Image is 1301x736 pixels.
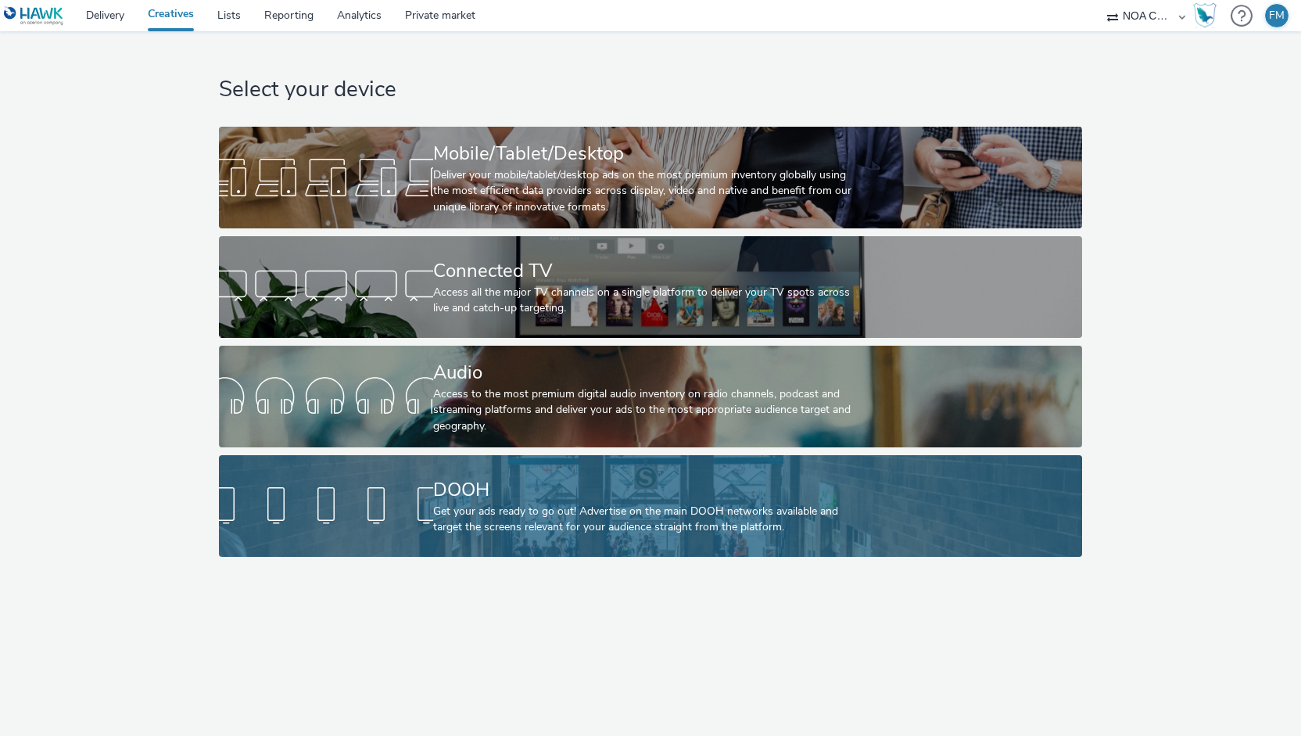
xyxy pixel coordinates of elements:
div: Mobile/Tablet/Desktop [433,140,862,167]
div: Get your ads ready to go out! Advertise on the main DOOH networks available and target the screen... [433,504,862,536]
a: Hawk Academy [1193,3,1223,28]
a: Connected TVAccess all the major TV channels on a single platform to deliver your TV spots across... [219,236,1083,338]
div: Deliver your mobile/tablet/desktop ads on the most premium inventory globally using the most effi... [433,167,862,215]
a: DOOHGet your ads ready to go out! Advertise on the main DOOH networks available and target the sc... [219,455,1083,557]
a: Mobile/Tablet/DesktopDeliver your mobile/tablet/desktop ads on the most premium inventory globall... [219,127,1083,228]
img: undefined Logo [4,6,64,26]
div: Access all the major TV channels on a single platform to deliver your TV spots across live and ca... [433,285,862,317]
div: Connected TV [433,257,862,285]
img: Hawk Academy [1193,3,1217,28]
div: FM [1269,4,1285,27]
h1: Select your device [219,75,1083,105]
a: AudioAccess to the most premium digital audio inventory on radio channels, podcast and streaming ... [219,346,1083,447]
div: Audio [433,359,862,386]
div: DOOH [433,476,862,504]
div: Access to the most premium digital audio inventory on radio channels, podcast and streaming platf... [433,386,862,434]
